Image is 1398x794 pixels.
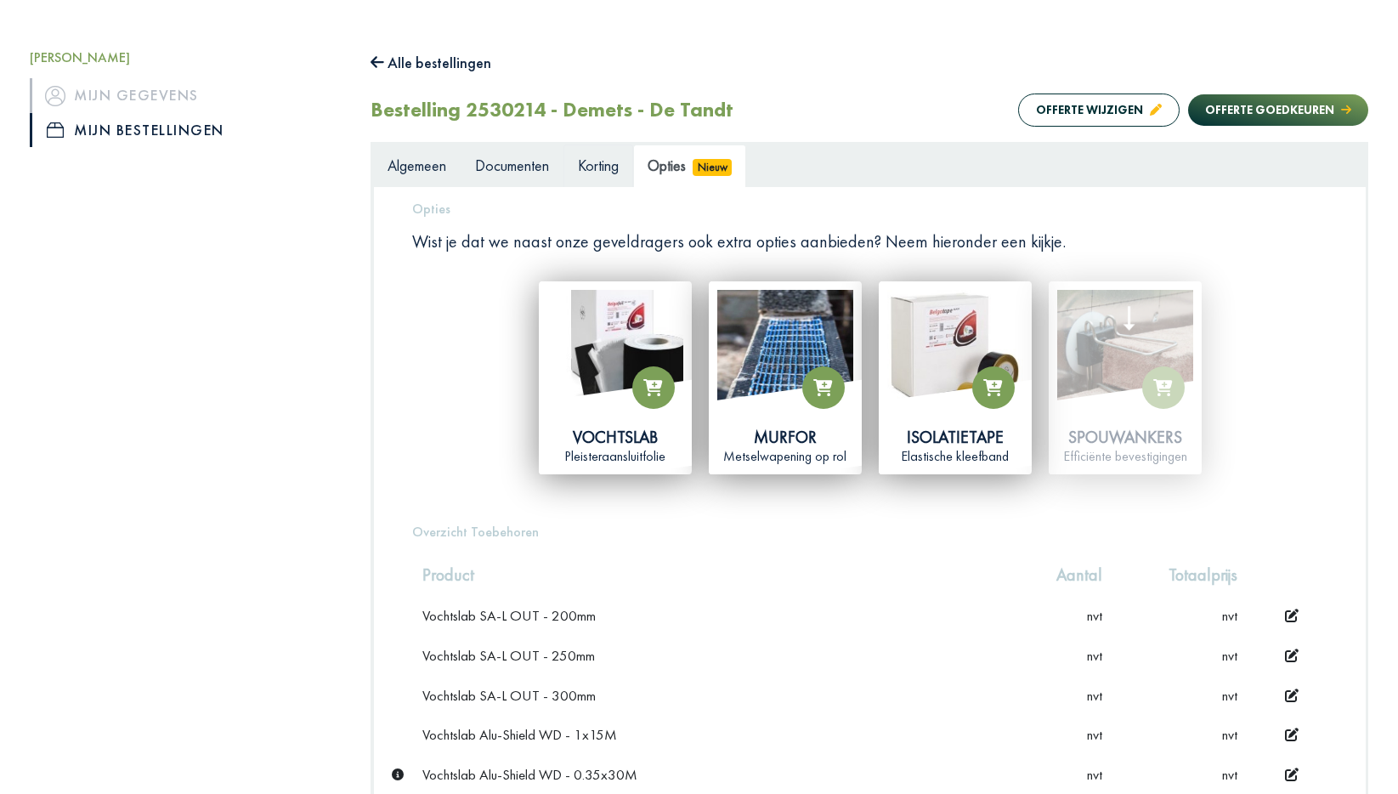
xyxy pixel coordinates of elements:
[422,606,1002,625] div: Vochtslab SA-L OUT - 200mm
[422,646,1002,665] div: Vochtslab SA-L OUT - 250mm
[412,201,1327,217] h5: Opties
[1112,553,1248,596] th: Totaalprijs
[717,426,853,448] div: Murfor
[717,290,853,426] img: murfor.jpg
[1087,646,1102,665] span: nvt
[648,156,686,175] span: Opties
[412,553,1012,596] th: Product
[1112,636,1248,676] td: nvt
[1087,765,1102,784] span: nvt
[1012,553,1112,596] th: Aantal
[1112,596,1248,636] td: nvt
[547,448,683,466] div: Pleisteraansluitfolie
[717,448,853,466] div: Metselwapening op rol
[371,49,491,77] button: Alle bestellingen
[547,290,683,426] img: vochtslab.jpg
[412,230,1327,252] p: Wist je dat we naast onze geveldragers ook extra opties aanbieden? Neem hieronder een kijkje.
[388,156,446,175] span: Algemeen
[1112,715,1248,755] td: nvt
[30,113,345,147] a: iconMijn bestellingen
[422,725,1002,744] div: Vochtslab Alu-Shield WD - 1x15M
[412,524,1327,540] h5: Overzicht Toebehoren
[422,765,1002,784] div: Vochtslab Alu-Shield WD - 0.35x30M
[1018,94,1180,127] button: Offerte wijzigen
[30,78,345,112] a: iconMijn gegevens
[371,98,733,122] h2: Bestelling 2530214 - Demets - De Tandt
[1112,676,1248,716] td: nvt
[1087,725,1102,744] span: nvt
[475,156,549,175] span: Documenten
[1087,686,1102,705] span: nvt
[47,122,64,138] img: icon
[887,290,1023,426] img: isolatietape.jpg
[578,156,619,175] span: Korting
[693,159,732,176] span: Nieuw
[30,49,345,65] h5: [PERSON_NAME]
[45,86,65,106] img: icon
[1087,606,1102,625] span: nvt
[547,426,683,448] div: Vochtslab
[422,686,1002,705] div: Vochtslab SA-L OUT - 300mm
[887,448,1023,466] div: Elastische kleefband
[887,426,1023,448] div: Isolatietape
[1188,94,1368,126] button: Offerte goedkeuren
[373,145,1366,186] ul: Tabs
